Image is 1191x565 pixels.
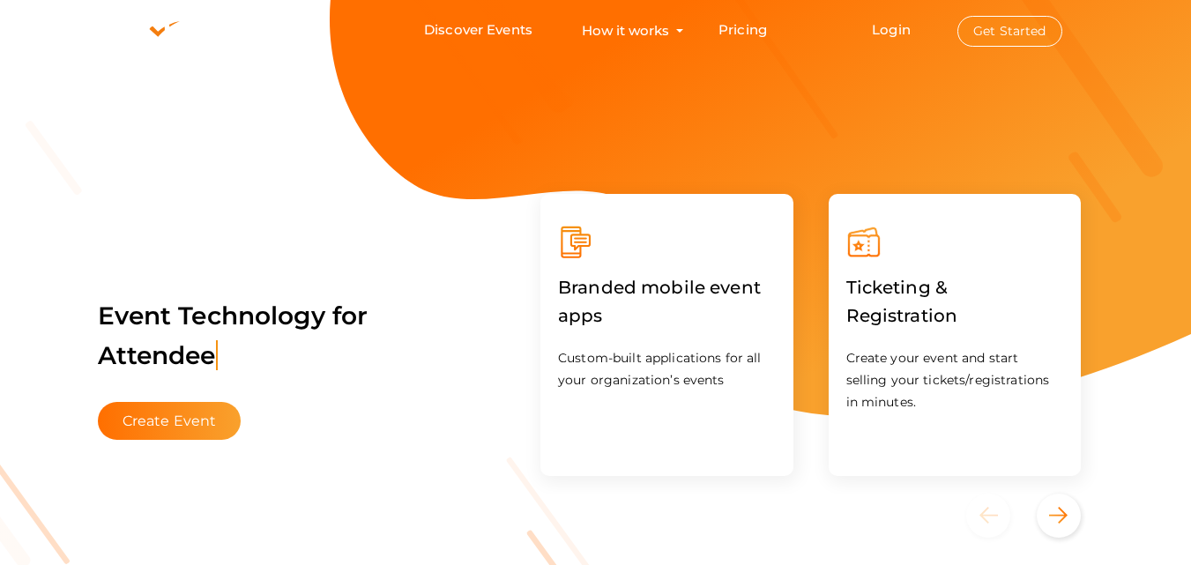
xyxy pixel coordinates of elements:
button: Create Event [98,402,242,440]
label: Ticketing & Registration [846,260,1064,343]
button: Get Started [957,16,1062,47]
a: Pricing [718,14,767,47]
p: Create your event and start selling your tickets/registrations in minutes. [846,347,1064,413]
a: Ticketing & Registration [846,309,1064,325]
a: Branded mobile event apps [558,309,776,325]
button: Next [1037,494,1081,538]
button: How it works [577,14,674,47]
label: Event Technology for [98,274,368,398]
button: Previous [966,494,1032,538]
a: Login [872,21,911,38]
label: Branded mobile event apps [558,260,776,343]
p: Custom-built applications for all your organization’s events [558,347,776,391]
span: Attendee [98,340,218,370]
a: Discover Events [424,14,532,47]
